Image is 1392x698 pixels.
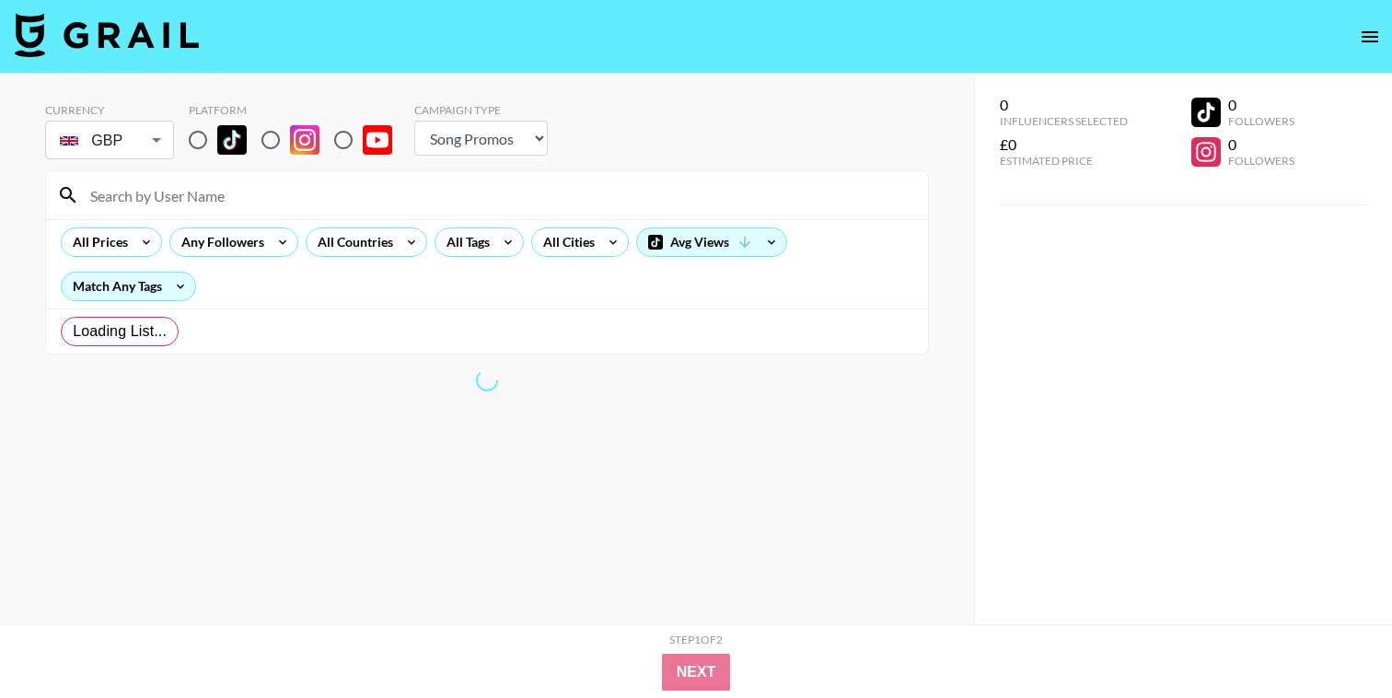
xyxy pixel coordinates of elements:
[435,228,493,256] div: All Tags
[290,125,319,155] img: Instagram
[307,228,397,256] div: All Countries
[363,125,392,155] img: YouTube
[217,125,247,155] img: TikTok
[45,103,174,117] div: Currency
[62,273,195,300] div: Match Any Tags
[1228,114,1294,128] div: Followers
[1000,96,1128,114] div: 0
[1228,96,1294,114] div: 0
[1000,135,1128,154] div: £0
[669,633,723,646] div: Step 1 of 2
[1000,114,1128,128] div: Influencers Selected
[73,320,167,343] span: Loading List...
[637,228,786,256] div: Avg Views
[1228,154,1294,168] div: Followers
[15,13,199,57] img: Grail Talent
[62,228,132,256] div: All Prices
[189,103,407,117] div: Platform
[414,103,548,117] div: Campaign Type
[1351,18,1388,55] button: open drawer
[1000,154,1128,168] div: Estimated Price
[79,180,917,210] input: Search by User Name
[170,228,268,256] div: Any Followers
[1228,135,1294,154] div: 0
[49,124,170,157] div: GBP
[662,654,731,691] button: Next
[475,368,499,392] span: Refreshing lists, bookers, clients, countries, tags, cities, talent, talent...
[532,228,598,256] div: All Cities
